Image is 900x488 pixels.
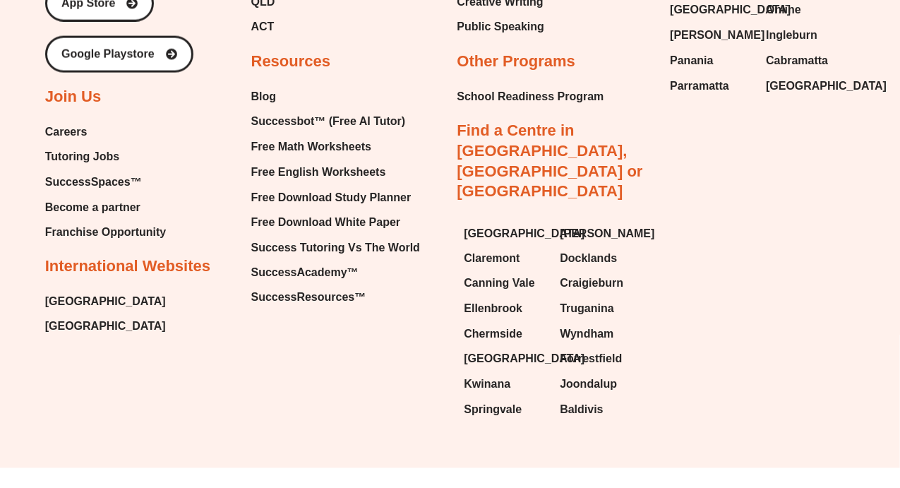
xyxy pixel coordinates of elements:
[251,86,420,107] a: Blog
[464,299,523,320] span: Ellenbrook
[464,400,546,421] a: Springvale
[560,400,642,421] a: Baldivis
[45,257,210,278] h2: International Websites
[670,25,752,46] a: [PERSON_NAME]
[457,16,545,37] a: Public Speaking
[45,172,167,193] a: SuccessSpaces™
[457,121,643,200] a: Find a Centre in [GEOGRAPHIC_DATA], [GEOGRAPHIC_DATA] or [GEOGRAPHIC_DATA]
[457,86,604,107] a: School Readiness Program
[251,136,371,157] span: Free Math Worksheets
[45,197,167,218] a: Become a partner
[464,324,546,345] a: Chermside
[560,349,642,370] a: Forrestfield
[251,16,372,37] a: ACT
[560,400,603,421] span: Baldivis
[464,374,511,395] span: Kwinana
[457,52,576,72] h2: Other Programs
[670,50,713,71] span: Panania
[560,249,617,270] span: Docklands
[464,249,520,270] span: Claremont
[251,111,406,132] span: Successbot™ (Free AI Tutor)
[45,146,119,167] span: Tutoring Jobs
[766,50,828,71] span: Cabramatta
[45,172,142,193] span: SuccessSpaces™
[766,25,817,46] span: Ingleburn
[251,212,401,233] span: Free Download White Paper
[464,223,546,244] a: [GEOGRAPHIC_DATA]
[45,87,101,107] h2: Join Us
[45,197,140,218] span: Become a partner
[464,324,523,345] span: Chermside
[560,374,642,395] a: Joondalup
[251,52,331,72] h2: Resources
[251,187,412,208] span: Free Download Study Planner
[61,49,155,60] span: Google Playstore
[560,324,642,345] a: Wyndham
[560,223,642,244] a: [PERSON_NAME]
[251,212,420,233] a: Free Download White Paper
[464,374,546,395] a: Kwinana
[45,121,88,143] span: Careers
[560,223,654,244] span: [PERSON_NAME]
[560,374,617,395] span: Joondalup
[670,25,764,46] span: [PERSON_NAME]
[560,299,613,320] span: Truganina
[464,400,522,421] span: Springvale
[45,36,193,73] a: Google Playstore
[560,249,642,270] a: Docklands
[251,187,420,208] a: Free Download Study Planner
[45,292,166,313] a: [GEOGRAPHIC_DATA]
[560,349,622,370] span: Forrestfield
[560,299,642,320] a: Truganina
[464,299,546,320] a: Ellenbrook
[464,273,546,294] a: Canning Vale
[766,25,848,46] a: Ingleburn
[560,273,623,294] span: Craigieburn
[251,162,420,183] a: Free English Worksheets
[464,349,585,370] span: [GEOGRAPHIC_DATA]
[766,76,887,97] span: [GEOGRAPHIC_DATA]
[670,76,729,97] span: Parramatta
[251,287,366,309] span: SuccessResources™
[251,237,420,258] a: Success Tutoring Vs The World
[560,273,642,294] a: Craigieburn
[251,263,359,284] span: SuccessAcademy™
[665,329,900,488] iframe: Chat Widget
[45,316,166,338] a: [GEOGRAPHIC_DATA]
[251,16,275,37] span: ACT
[251,263,420,284] a: SuccessAcademy™
[45,222,167,243] a: Franchise Opportunity
[251,287,420,309] a: SuccessResources™
[670,50,752,71] a: Panania
[560,324,613,345] span: Wyndham
[464,249,546,270] a: Claremont
[45,121,167,143] a: Careers
[251,136,420,157] a: Free Math Worksheets
[251,162,386,183] span: Free English Worksheets
[251,86,277,107] span: Blog
[464,223,585,244] span: [GEOGRAPHIC_DATA]
[251,111,420,132] a: Successbot™ (Free AI Tutor)
[464,349,546,370] a: [GEOGRAPHIC_DATA]
[766,50,848,71] a: Cabramatta
[464,273,535,294] span: Canning Vale
[766,76,848,97] a: [GEOGRAPHIC_DATA]
[45,146,167,167] a: Tutoring Jobs
[670,76,752,97] a: Parramatta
